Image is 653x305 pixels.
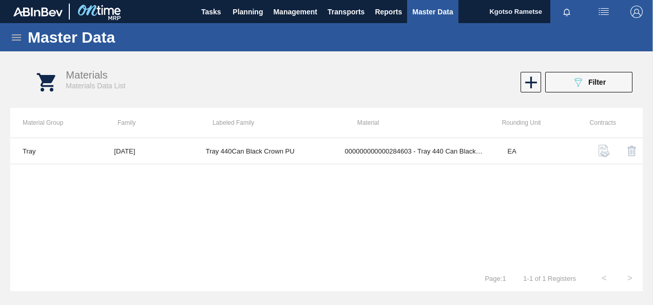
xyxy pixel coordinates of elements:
td: 000000000000284603 - Tray 440 Can Black Crown PU [333,138,495,164]
img: userActions [598,6,610,18]
span: Page : 1 [485,275,506,282]
td: EA [495,138,587,164]
div: Search Material Contracts [592,139,614,163]
div: Disable Material [620,139,643,163]
td: Tray 440Can Black Crown PU [194,138,333,164]
div: Enable Material [520,72,540,92]
h1: Master Data [28,31,210,43]
div: Filter Material [540,72,638,92]
th: Labeled Family [200,108,345,138]
span: Transports [328,6,364,18]
img: delete-icon [626,145,638,157]
img: TNhmsLtSVTkK8tSr43FrP2fwEKptu5GPRR3wAAAABJRU5ErkJggg== [13,7,63,16]
th: Contracts [585,108,614,138]
span: Management [273,6,317,18]
span: Materials [66,69,107,81]
th: Material [345,108,490,138]
th: Family [105,108,200,138]
th: Material Group [10,108,105,138]
button: < [591,265,617,291]
span: Reports [375,6,402,18]
th: Rounding Unit [490,108,585,138]
td: Tray [10,138,102,164]
button: Notifications [550,5,583,19]
img: Logout [630,6,643,18]
img: contract-icon [598,145,610,157]
span: Planning [233,6,263,18]
span: 1 - 1 of 1 Registers [522,275,576,282]
span: Materials Data List [66,82,125,90]
button: Filter [545,72,632,92]
button: contract-icon [592,139,617,163]
span: Tasks [200,6,222,18]
span: Master Data [412,6,453,18]
button: delete-icon [620,139,644,163]
span: Filter [588,78,606,86]
button: > [617,265,643,291]
td: [DATE] [102,138,193,164]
